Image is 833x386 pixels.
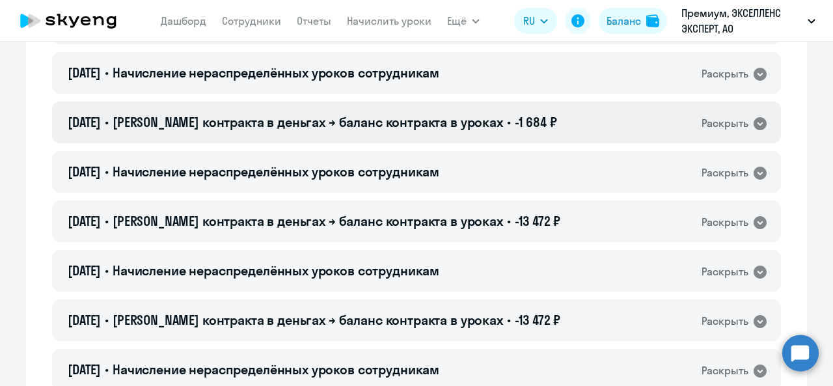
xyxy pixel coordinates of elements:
[68,64,101,81] span: [DATE]
[599,8,667,34] button: Балансbalance
[681,5,802,36] p: Премиум, ЭКСЕЛЛЕНС ЭКСПЕРТ, АО
[68,163,101,180] span: [DATE]
[675,5,822,36] button: Премиум, ЭКСЕЛЛЕНС ЭКСПЕРТ, АО
[702,214,748,230] div: Раскрыть
[507,114,511,130] span: •
[105,114,109,130] span: •
[222,14,281,27] a: Сотрудники
[507,213,511,229] span: •
[68,312,101,328] span: [DATE]
[105,163,109,180] span: •
[105,262,109,279] span: •
[161,14,206,27] a: Дашборд
[702,313,748,329] div: Раскрыть
[105,213,109,229] span: •
[523,13,535,29] span: RU
[68,361,101,378] span: [DATE]
[702,264,748,280] div: Раскрыть
[702,115,748,131] div: Раскрыть
[447,8,480,34] button: Ещё
[515,312,561,328] span: -13 472 ₽
[113,312,503,328] span: [PERSON_NAME] контракта в деньгах → баланс контракта в уроках
[702,363,748,379] div: Раскрыть
[68,262,101,279] span: [DATE]
[297,14,331,27] a: Отчеты
[447,13,467,29] span: Ещё
[702,165,748,181] div: Раскрыть
[105,64,109,81] span: •
[113,163,439,180] span: Начисление нераспределённых уроков сотрудникам
[105,312,109,328] span: •
[507,312,511,328] span: •
[347,14,431,27] a: Начислить уроки
[515,213,561,229] span: -13 472 ₽
[514,8,557,34] button: RU
[113,64,439,81] span: Начисление нераспределённых уроков сотрудникам
[702,66,748,82] div: Раскрыть
[113,114,503,130] span: [PERSON_NAME] контракта в деньгах → баланс контракта в уроках
[68,213,101,229] span: [DATE]
[113,361,439,378] span: Начисление нераспределённых уроков сотрудникам
[68,114,101,130] span: [DATE]
[646,14,659,27] img: balance
[113,213,503,229] span: [PERSON_NAME] контракта в деньгах → баланс контракта в уроках
[607,13,641,29] div: Баланс
[515,114,557,130] span: -1 684 ₽
[105,361,109,378] span: •
[113,262,439,279] span: Начисление нераспределённых уроков сотрудникам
